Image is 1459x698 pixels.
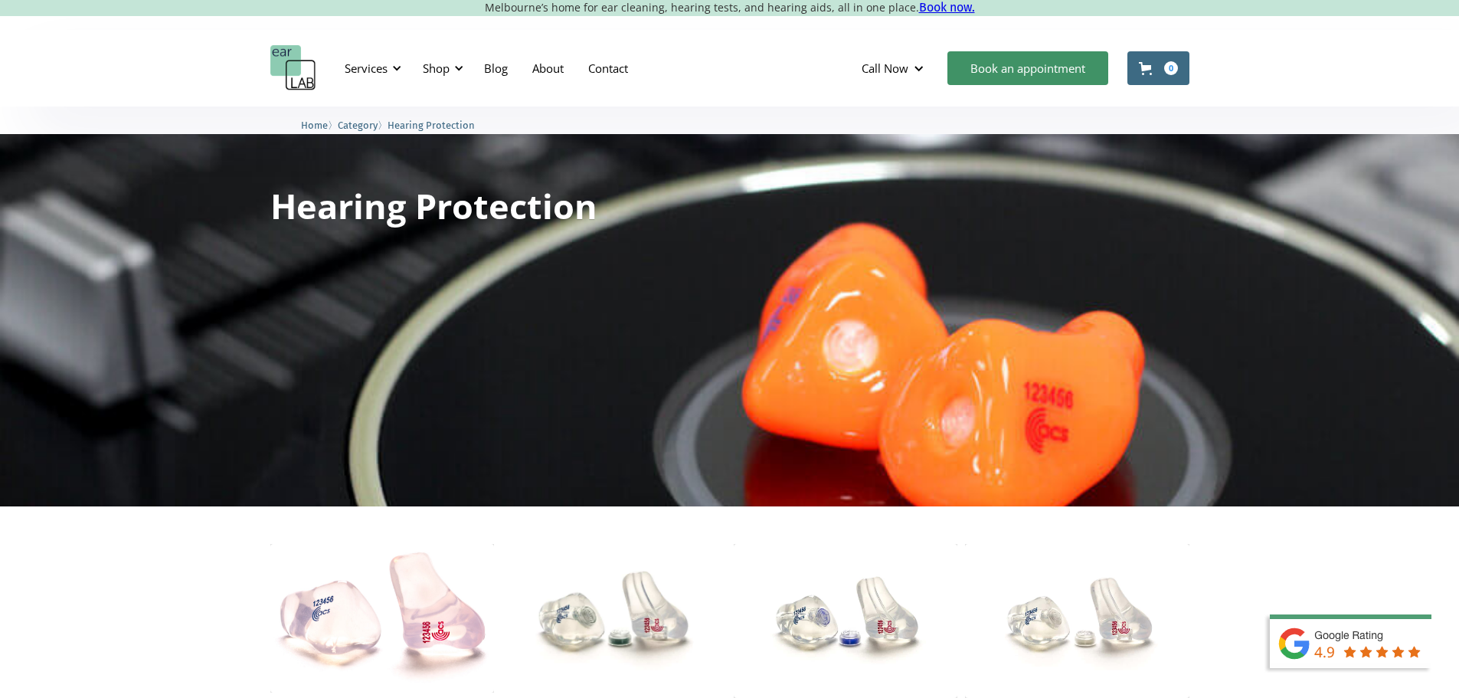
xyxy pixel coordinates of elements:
img: ACS Pro 17 [965,544,1189,698]
a: Book an appointment [947,51,1108,85]
div: Shop [423,61,450,76]
a: About [520,46,576,90]
div: Shop [414,45,468,91]
div: Call Now [862,61,908,76]
div: Services [345,61,388,76]
a: Hearing Protection [388,117,475,132]
li: 〉 [338,117,388,133]
div: 0 [1164,61,1178,75]
li: 〉 [301,117,338,133]
div: Services [335,45,406,91]
span: Home [301,120,328,131]
span: Category [338,120,378,131]
img: Total Block [270,544,495,693]
img: ACS Pro 15 [734,544,958,698]
div: Call Now [849,45,940,91]
a: Category [338,117,378,132]
a: Home [301,117,328,132]
h1: Hearing Protection [270,188,597,223]
a: Blog [472,46,520,90]
a: Open cart [1127,51,1189,85]
span: Hearing Protection [388,120,475,131]
a: Contact [576,46,640,90]
a: home [270,45,316,91]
